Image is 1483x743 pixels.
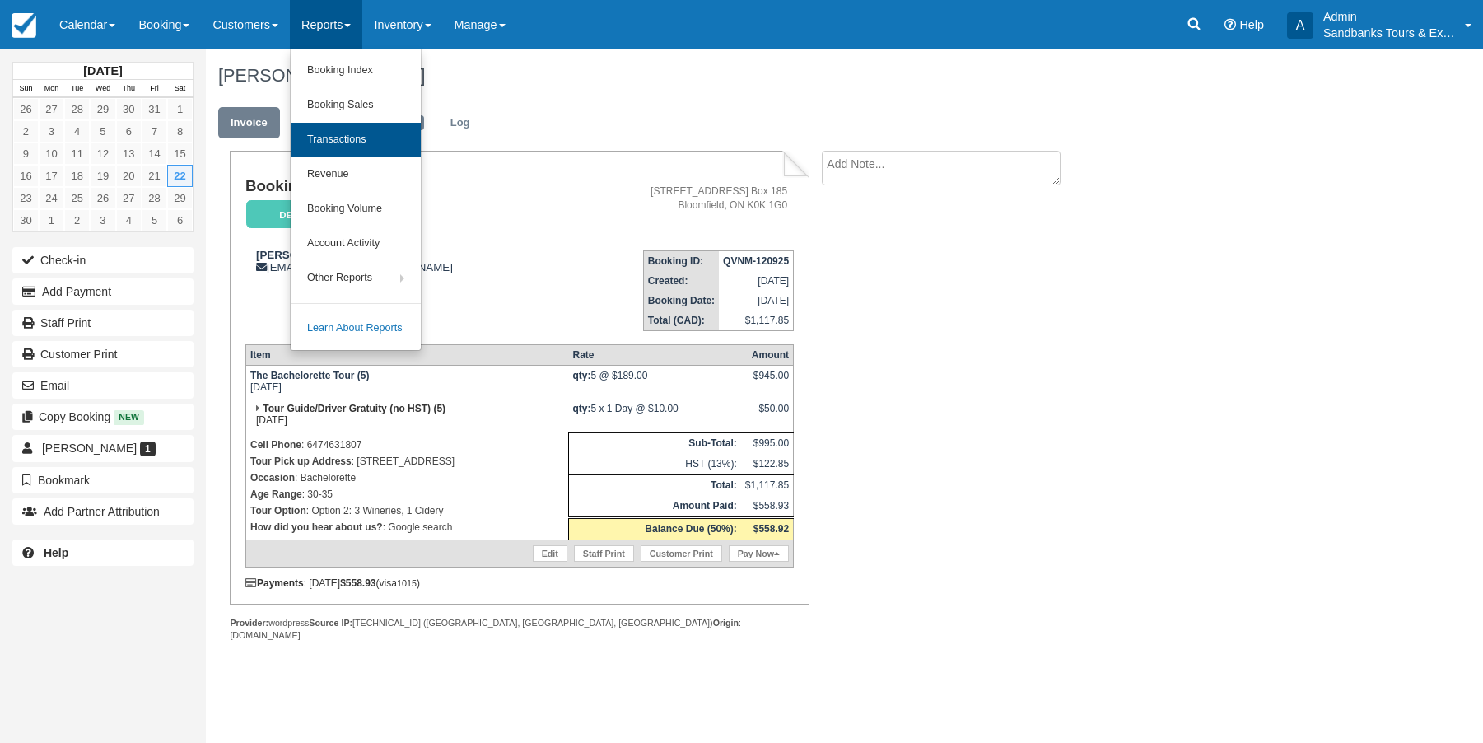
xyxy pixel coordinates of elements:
[753,523,789,535] strong: $558.92
[569,475,741,496] th: Total:
[12,278,194,305] button: Add Payment
[250,453,564,470] p: : [STREET_ADDRESS]
[741,454,794,474] td: $122.85
[309,618,352,628] strong: Source IP:
[13,98,39,120] a: 26
[291,123,421,157] a: Transactions
[64,143,90,165] a: 11
[90,187,115,209] a: 26
[569,454,741,474] td: HST (13%):
[719,291,794,311] td: [DATE]
[719,311,794,331] td: $1,117.85
[250,437,564,453] p: : 6474631807
[64,98,90,120] a: 28
[142,165,167,187] a: 21
[397,578,417,588] small: 1015
[643,311,719,331] th: Total (CAD):
[1323,8,1455,25] p: Admin
[12,435,194,461] a: [PERSON_NAME] 1
[291,261,421,296] a: Other Reports
[116,143,142,165] a: 13
[116,120,142,143] a: 6
[290,49,422,351] ul: Reports
[167,143,193,165] a: 15
[142,120,167,143] a: 7
[741,475,794,496] td: $1,117.85
[167,165,193,187] a: 22
[245,178,562,195] h1: Booking Invoice
[643,291,719,311] th: Booking Date:
[90,143,115,165] a: 12
[44,546,68,559] b: Help
[250,521,383,533] strong: How did you hear about us?
[13,209,39,231] a: 30
[719,271,794,291] td: [DATE]
[12,372,194,399] button: Email
[142,143,167,165] a: 14
[90,80,115,98] th: Wed
[713,618,739,628] strong: Origin
[12,467,194,493] button: Bookmark
[245,199,364,230] a: Deposit
[39,187,64,209] a: 24
[250,505,306,516] strong: Tour Option
[1323,25,1455,41] p: Sandbanks Tours & Experiences
[114,410,144,424] span: New
[90,209,115,231] a: 3
[245,249,562,273] div: [EMAIL_ADDRESS][DOMAIN_NAME]
[142,80,167,98] th: Fri
[12,498,194,525] button: Add Partner Attribution
[90,98,115,120] a: 29
[256,249,348,261] strong: [PERSON_NAME]
[291,227,421,261] a: Account Activity
[250,470,564,486] p: : Bachelorette
[745,370,789,395] div: $945.00
[245,399,568,432] td: [DATE]
[246,200,370,229] em: Deposit
[13,187,39,209] a: 23
[39,120,64,143] a: 3
[741,433,794,454] td: $995.00
[250,502,564,519] p: : Option 2: 3 Wineries, 1 Cidery
[90,120,115,143] a: 5
[12,310,194,336] a: Staff Print
[13,165,39,187] a: 16
[142,98,167,120] a: 31
[39,209,64,231] a: 1
[142,209,167,231] a: 5
[250,370,369,381] strong: The Bachelorette Tour (5)
[741,496,794,518] td: $558.93
[83,64,122,77] strong: [DATE]
[569,399,741,432] td: 5 x 1 Day @ $10.00
[230,618,268,628] strong: Provider:
[250,439,301,451] strong: Cell Phone
[39,98,64,120] a: 27
[116,165,142,187] a: 20
[569,433,741,454] th: Sub-Total:
[250,456,352,467] strong: Tour Pick up Address
[438,107,483,139] a: Log
[340,577,375,589] strong: $558.93
[250,472,295,484] strong: Occasion
[12,540,194,566] a: Help
[729,545,789,562] a: Pay Now
[90,165,115,187] a: 19
[291,192,421,227] a: Booking Volume
[745,403,789,428] div: $50.00
[39,143,64,165] a: 10
[291,88,421,123] a: Booking Sales
[245,345,568,366] th: Item
[140,442,156,456] span: 1
[643,271,719,291] th: Created:
[167,98,193,120] a: 1
[263,403,445,414] strong: Tour Guide/Driver Gratuity (no HST) (5)
[245,366,568,400] td: [DATE]
[142,187,167,209] a: 28
[291,157,421,192] a: Revenue
[218,107,280,139] a: Invoice
[167,80,193,98] th: Sat
[1224,19,1236,30] i: Help
[64,120,90,143] a: 4
[641,545,722,562] a: Customer Print
[13,143,39,165] a: 9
